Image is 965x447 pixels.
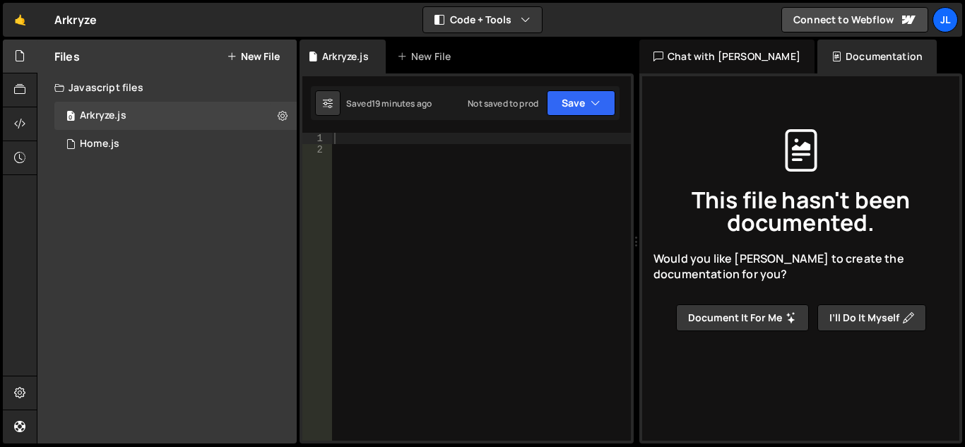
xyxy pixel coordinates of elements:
div: Not saved to prod [468,97,538,109]
span: This file hasn't been documented. [653,189,948,234]
span: 0 [66,112,75,123]
div: Arkryze.js [80,109,126,122]
div: Javascript files [37,73,297,102]
h2: Files [54,49,80,64]
button: New File [227,51,280,62]
div: Saved [346,97,432,109]
div: New File [397,49,456,64]
button: I’ll do it myself [817,304,926,331]
div: 1 [302,133,332,144]
div: Arkryze [54,11,97,28]
a: JL [933,7,958,32]
a: 🤙 [3,3,37,37]
div: Chat with [PERSON_NAME] [639,40,815,73]
span: Would you like [PERSON_NAME] to create the documentation for you? [653,251,948,282]
div: 2 [302,144,332,155]
a: Connect to Webflow [781,7,928,32]
button: Save [547,90,615,116]
div: 16751/45750.js [54,130,297,158]
div: 19 minutes ago [372,97,432,109]
button: Code + Tools [423,7,542,32]
div: Home.js [80,138,119,150]
div: 16751/45751.js [54,102,297,130]
div: Arkryze.js [322,49,369,64]
div: Documentation [817,40,937,73]
button: Document it for me [676,304,809,331]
